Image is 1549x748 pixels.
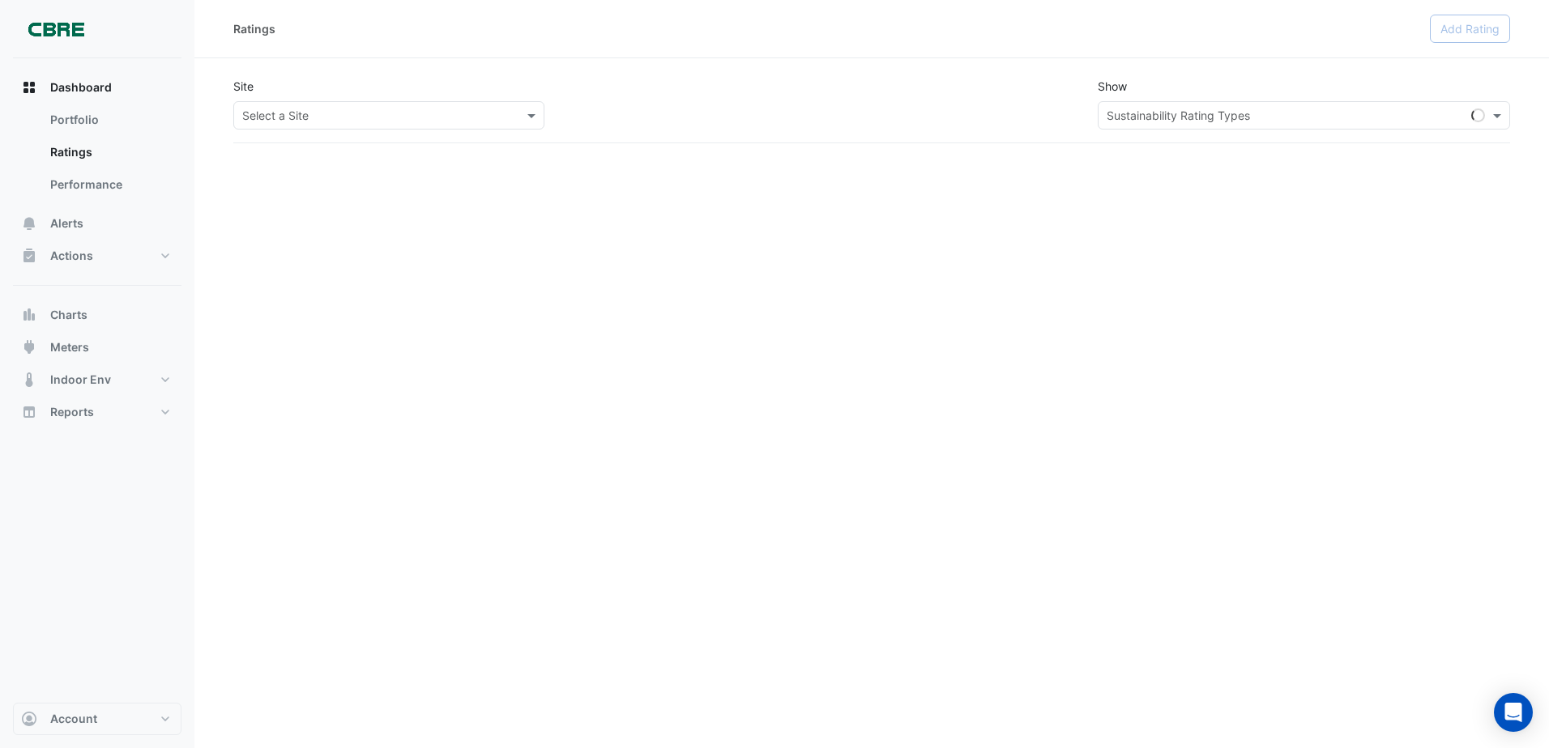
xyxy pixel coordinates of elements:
span: Charts [50,307,87,323]
button: Account [13,703,181,735]
button: Dashboard [13,71,181,104]
app-icon: Meters [21,339,37,355]
app-icon: Dashboard [21,79,37,96]
a: Portfolio [37,104,181,136]
span: Dashboard [50,79,112,96]
span: Meters [50,339,89,355]
img: Company Logo [19,13,92,45]
span: Indoor Env [50,372,111,388]
button: Charts [13,299,181,331]
app-icon: Reports [21,404,37,420]
a: Ratings [37,136,181,168]
button: Reports [13,396,181,428]
div: Open Intercom Messenger [1494,693,1533,732]
span: Reports [50,404,94,420]
div: Ratings [233,20,275,37]
div: Dashboard [13,104,181,207]
button: Alerts [13,207,181,240]
span: Actions [50,248,93,264]
span: Alerts [50,215,83,232]
label: Show [1098,78,1127,95]
button: Indoor Env [13,363,181,396]
label: Site [233,78,254,95]
app-icon: Indoor Env [21,372,37,388]
button: Meters [13,331,181,363]
app-icon: Charts [21,307,37,323]
app-icon: Alerts [21,215,37,232]
span: Account [50,711,97,727]
a: Performance [37,168,181,201]
button: Actions [13,240,181,272]
app-icon: Actions [21,248,37,264]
